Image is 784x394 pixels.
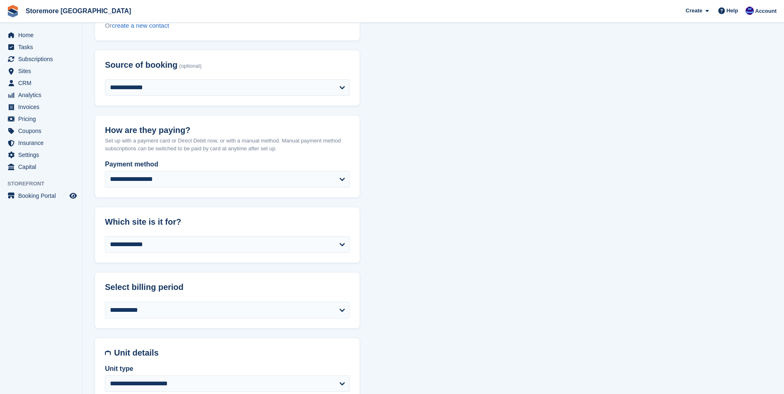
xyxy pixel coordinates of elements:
[727,7,738,15] span: Help
[4,137,78,149] a: menu
[18,125,68,137] span: Coupons
[18,41,68,53] span: Tasks
[105,21,350,31] div: Or
[4,113,78,125] a: menu
[18,29,68,41] span: Home
[4,53,78,65] a: menu
[18,149,68,161] span: Settings
[114,348,350,358] h2: Unit details
[22,4,134,18] a: Storemore [GEOGRAPHIC_DATA]
[112,22,169,29] a: create a new contact
[68,191,78,201] a: Preview store
[105,217,350,227] h2: Which site is it for?
[105,159,350,169] label: Payment method
[4,77,78,89] a: menu
[179,63,202,69] span: (optional)
[18,101,68,113] span: Invoices
[746,7,754,15] img: Angela
[18,65,68,77] span: Sites
[4,89,78,101] a: menu
[4,149,78,161] a: menu
[4,190,78,202] a: menu
[7,5,19,17] img: stora-icon-8386f47178a22dfd0bd8f6a31ec36ba5ce8667c1dd55bd0f319d3a0aa187defe.svg
[755,7,777,15] span: Account
[18,113,68,125] span: Pricing
[18,161,68,173] span: Capital
[105,60,178,70] span: Source of booking
[105,282,350,292] h2: Select billing period
[4,101,78,113] a: menu
[4,41,78,53] a: menu
[4,125,78,137] a: menu
[18,53,68,65] span: Subscriptions
[4,29,78,41] a: menu
[18,77,68,89] span: CRM
[105,364,350,374] label: Unit type
[686,7,702,15] span: Create
[18,89,68,101] span: Analytics
[7,180,82,188] span: Storefront
[105,137,350,153] p: Set up with a payment card or Direct Debit now, or with a manual method. Manual payment method su...
[105,126,350,135] h2: How are they paying?
[18,190,68,202] span: Booking Portal
[4,161,78,173] a: menu
[4,65,78,77] a: menu
[18,137,68,149] span: Insurance
[105,348,111,358] img: unit-details-icon-595b0c5c156355b767ba7b61e002efae458ec76ed5ec05730b8e856ff9ea34a9.svg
